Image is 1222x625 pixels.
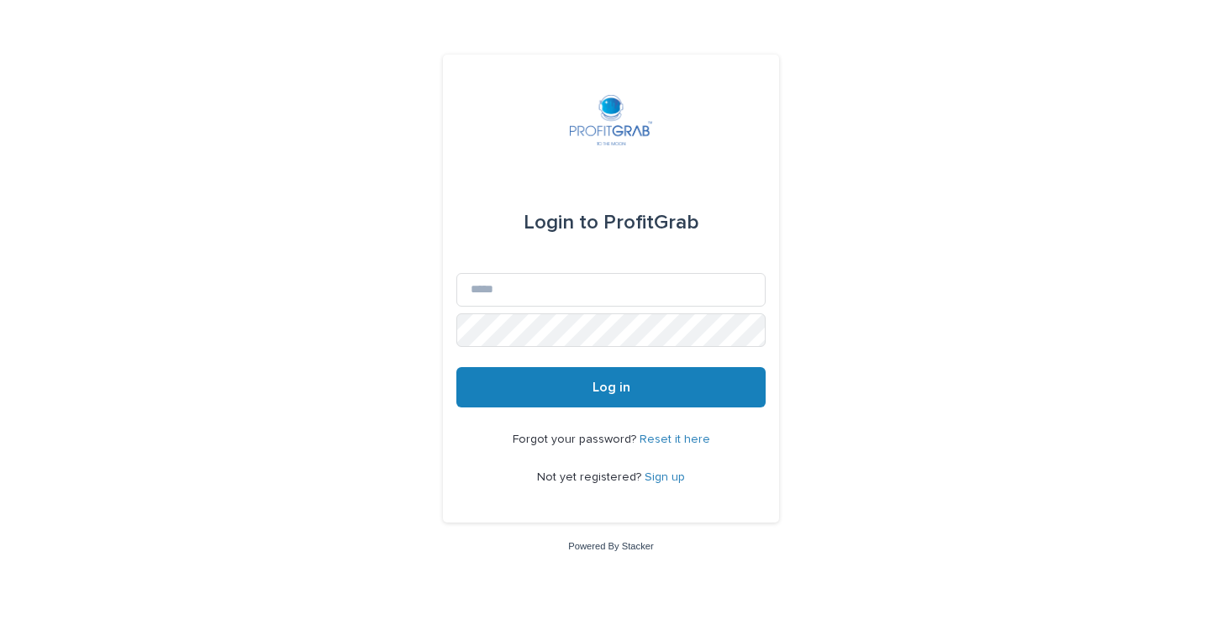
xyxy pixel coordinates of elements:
[640,433,710,445] a: Reset it here
[524,199,699,246] div: ProfitGrab
[537,471,645,483] span: Not yet registered?
[513,433,640,445] span: Forgot your password?
[524,213,598,233] span: Login to
[568,541,653,551] a: Powered By Stacker
[456,367,766,407] button: Log in
[570,95,652,145] img: edKR5C99QiyKBOLZ2JY8
[645,471,685,483] a: Sign up
[593,381,630,394] span: Log in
